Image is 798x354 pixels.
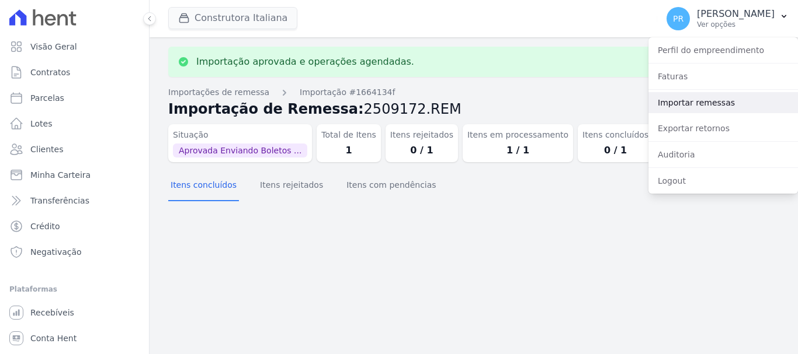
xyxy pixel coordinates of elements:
[5,301,144,324] a: Recebíveis
[467,129,568,141] dt: Itens em processamento
[168,86,779,99] nav: Breadcrumb
[30,66,70,78] span: Contratos
[5,215,144,238] a: Crédito
[30,143,63,155] span: Clientes
[196,56,414,68] p: Importação aprovada e operações agendadas.
[390,143,453,157] dd: 0 / 1
[390,129,453,141] dt: Itens rejeitados
[30,307,74,318] span: Recebíveis
[173,143,307,157] span: Aprovada Enviando Boletos ...
[344,171,438,201] button: Itens com pendências
[9,282,140,296] div: Plataformas
[697,20,775,29] p: Ver opções
[30,41,77,52] span: Visão Geral
[300,86,395,99] a: Importação #1664134f
[467,143,568,157] dd: 1 / 1
[30,332,77,344] span: Conta Hent
[321,143,376,157] dd: 1
[30,169,91,181] span: Minha Carteira
[30,220,60,232] span: Crédito
[5,138,144,161] a: Clientes
[648,92,798,113] a: Importar remessas
[648,144,798,165] a: Auditoria
[5,163,144,187] a: Minha Carteira
[582,129,648,141] dt: Itens concluídos
[648,118,798,139] a: Exportar retornos
[258,171,325,201] button: Itens rejeitados
[30,92,64,104] span: Parcelas
[168,7,297,29] button: Construtora Italiana
[30,195,89,206] span: Transferências
[321,129,376,141] dt: Total de Itens
[364,101,462,117] span: 2509172.REM
[30,246,82,258] span: Negativação
[648,66,798,87] a: Faturas
[5,112,144,135] a: Lotes
[168,86,269,99] a: Importações de remessa
[648,40,798,61] a: Perfil do empreendimento
[173,129,307,141] dt: Situação
[657,2,798,35] button: PR [PERSON_NAME] Ver opções
[5,327,144,350] a: Conta Hent
[30,118,53,129] span: Lotes
[5,61,144,84] a: Contratos
[582,143,648,157] dd: 0 / 1
[168,171,239,201] button: Itens concluídos
[5,189,144,212] a: Transferências
[673,15,683,23] span: PR
[168,99,779,120] h2: Importação de Remessa:
[648,170,798,191] a: Logout
[5,35,144,58] a: Visão Geral
[5,240,144,264] a: Negativação
[697,8,775,20] p: [PERSON_NAME]
[5,86,144,110] a: Parcelas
